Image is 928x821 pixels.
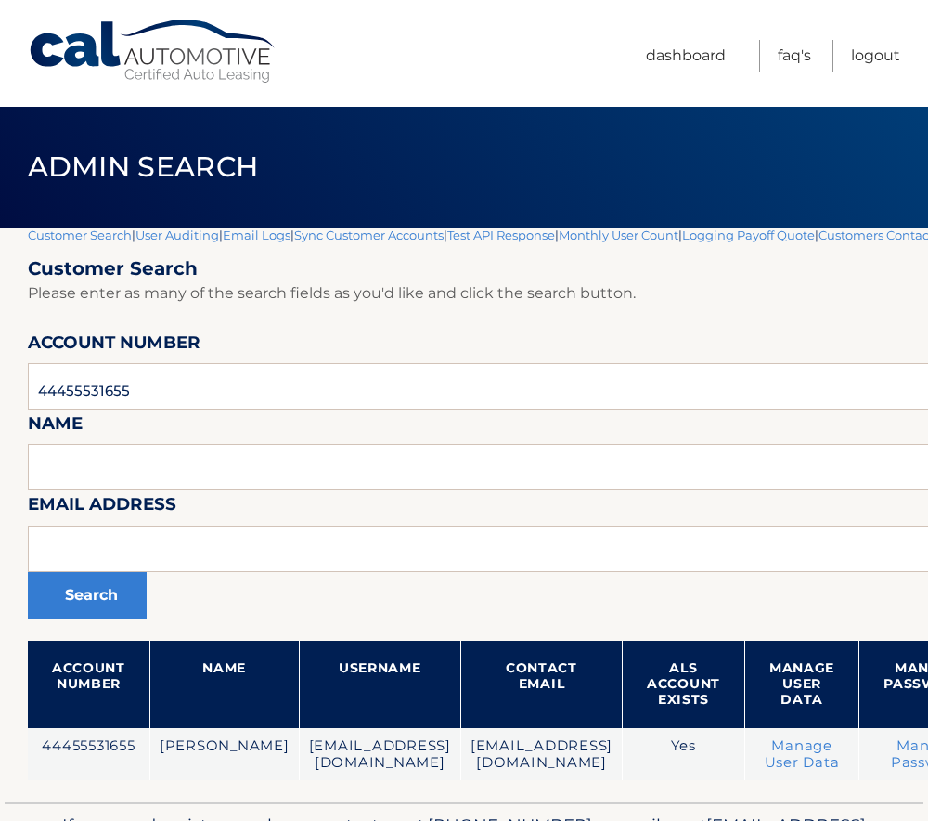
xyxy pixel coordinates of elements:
[460,728,622,781] td: [EMAIL_ADDRESS][DOMAIN_NAME]
[646,40,726,72] a: Dashboard
[765,737,840,771] a: Manage User Data
[149,728,299,781] td: [PERSON_NAME]
[223,228,290,242] a: Email Logs
[28,490,176,525] label: Email Address
[299,728,460,781] td: [EMAIL_ADDRESS][DOMAIN_NAME]
[623,641,745,728] th: ALS Account Exists
[135,228,219,242] a: User Auditing
[559,228,678,242] a: Monthly User Count
[28,728,149,781] td: 44455531655
[28,150,259,184] span: Admin Search
[294,228,444,242] a: Sync Customer Accounts
[460,641,622,728] th: Contact Email
[28,572,147,619] button: Search
[28,641,149,728] th: Account Number
[28,228,132,242] a: Customer Search
[682,228,815,242] a: Logging Payoff Quote
[299,641,460,728] th: Username
[851,40,900,72] a: Logout
[623,728,745,781] td: Yes
[28,329,200,363] label: Account Number
[447,228,555,242] a: Test API Response
[149,641,299,728] th: Name
[28,19,278,85] a: Cal Automotive
[778,40,811,72] a: FAQ's
[28,410,83,444] label: Name
[744,641,858,728] th: Manage User Data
